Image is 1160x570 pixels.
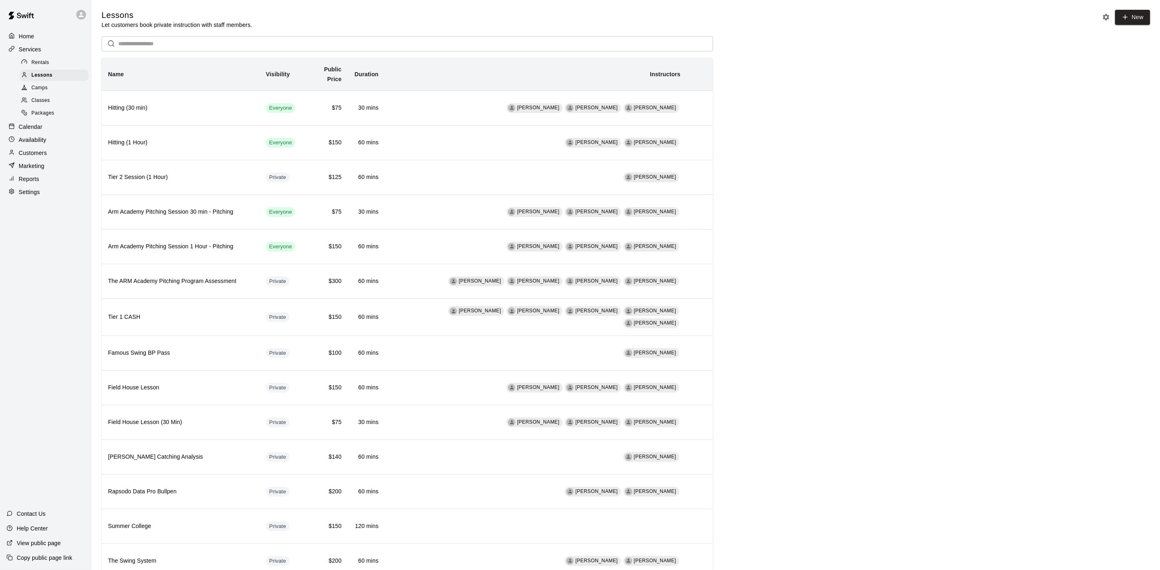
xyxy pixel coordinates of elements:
p: Help Center [17,524,48,532]
span: [PERSON_NAME] [634,209,676,214]
span: [PERSON_NAME] [575,419,618,425]
a: Customers [7,147,85,159]
h6: 60 mins [355,242,379,251]
div: Tyler Levine [566,243,574,250]
span: [PERSON_NAME] [517,209,559,214]
span: [PERSON_NAME] [517,308,559,314]
span: [PERSON_NAME] [634,278,676,284]
b: Visibility [266,71,290,77]
h6: 60 mins [355,453,379,462]
h6: $150 [308,138,341,147]
b: Duration [355,71,379,77]
div: This service is visible to all of your customers [266,207,295,217]
h6: Field House Lesson [108,383,253,392]
a: Classes [20,95,92,107]
div: This service is visible to all of your customers [266,138,295,148]
div: Tyler Levine [508,278,515,285]
p: Calendar [19,123,42,131]
h6: Tier 2 Session (1 Hour) [108,173,253,182]
div: This service is hidden, and can only be accessed via a direct link [266,487,289,497]
span: [PERSON_NAME] [517,278,559,284]
div: Sean Singh [625,104,632,112]
div: This service is hidden, and can only be accessed via a direct link [266,276,289,286]
span: Private [266,419,289,426]
span: [PERSON_NAME] [459,308,501,314]
span: Private [266,453,289,461]
h6: 60 mins [355,487,379,496]
a: Camps [20,82,92,95]
span: [PERSON_NAME] [634,419,676,425]
div: Danny Lackner [508,104,515,112]
span: Private [266,488,289,496]
span: [PERSON_NAME] [517,419,559,425]
h6: Rapsodo Data Pro Bullpen [108,487,253,496]
b: Instructors [650,71,681,77]
span: Lessons [31,71,53,80]
div: Kyle Young [450,278,457,285]
h6: Tier 1 CASH [108,313,253,322]
a: Home [7,30,85,42]
span: [PERSON_NAME] [634,308,676,314]
div: Danny Lackner [566,139,574,146]
h6: $75 [308,418,341,427]
span: Everyone [266,208,295,216]
p: Services [19,45,41,53]
p: Availability [19,136,46,144]
div: Matt Reistetter [625,557,632,565]
span: [PERSON_NAME] [634,558,676,563]
h6: The Swing System [108,557,253,566]
div: Danny Lackner [566,557,574,565]
div: Phil Krpata [566,419,574,426]
h6: Hitting (1 Hour) [108,138,253,147]
p: Let customers book private instruction with staff members. [102,21,252,29]
h6: 60 mins [355,383,379,392]
span: Everyone [266,139,295,147]
h6: 60 mins [355,138,379,147]
h6: 120 mins [355,522,379,531]
div: Frank Valentino [566,278,574,285]
div: Tim Woodford [625,208,632,216]
p: Copy public page link [17,554,72,562]
span: [PERSON_NAME] [634,105,676,110]
span: Camps [31,84,48,92]
h6: $200 [308,557,341,566]
span: Everyone [266,104,295,112]
span: [PERSON_NAME] [634,174,676,180]
h6: 30 mins [355,104,379,113]
h6: $200 [308,487,341,496]
a: Marketing [7,160,85,172]
h6: 60 mins [355,277,379,286]
span: [PERSON_NAME] [634,454,676,460]
div: Tyler Levine [566,208,574,216]
h6: $75 [308,208,341,217]
div: Kyle Young [508,208,515,216]
div: Reports [7,173,85,185]
a: Lessons [20,69,92,82]
div: Services [7,43,85,55]
a: Settings [7,186,85,198]
button: Lesson settings [1100,11,1112,23]
h6: $150 [308,313,341,322]
div: This service is hidden, and can only be accessed via a direct link [266,172,289,182]
span: Private [266,523,289,530]
div: Rentals [20,57,88,68]
span: [PERSON_NAME] [575,209,618,214]
div: This service is hidden, and can only be accessed via a direct link [266,556,289,566]
div: Mike Badala [566,307,574,315]
a: Availability [7,134,85,146]
span: Private [266,349,289,357]
span: [PERSON_NAME] [634,488,676,494]
span: Private [266,384,289,392]
span: [PERSON_NAME] [517,105,559,110]
a: Packages [20,107,92,120]
span: Private [266,314,289,321]
div: Tim Woodford [625,243,632,250]
span: [PERSON_NAME] [575,278,618,284]
div: This service is hidden, and can only be accessed via a direct link [266,348,289,358]
span: [PERSON_NAME] [634,243,676,249]
span: [PERSON_NAME] [517,384,559,390]
span: [PERSON_NAME] [575,558,618,563]
span: Private [266,278,289,285]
